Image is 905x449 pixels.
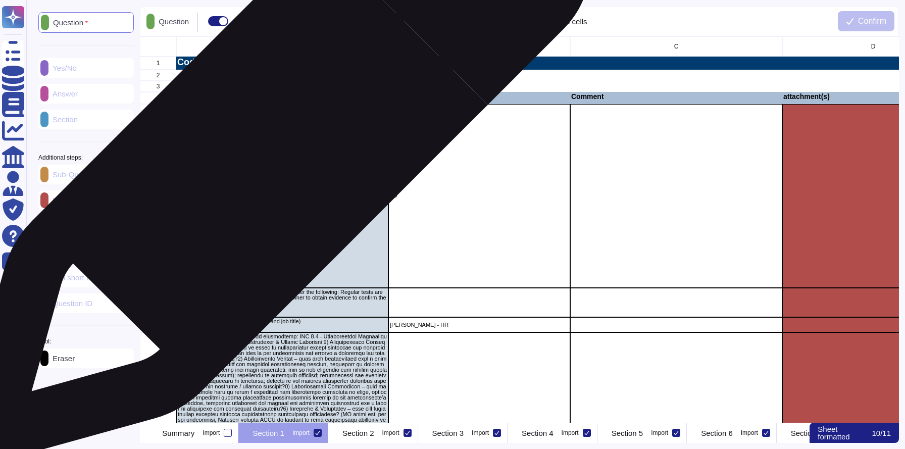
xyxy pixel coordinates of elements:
[674,43,679,49] span: C
[140,81,176,92] div: 3
[140,36,899,423] div: grid
[15,402,21,408] div: 9+
[332,18,371,25] p: Clear sheet
[140,70,176,81] div: 2
[432,429,464,437] p: Section 3
[701,429,733,437] p: Section 6
[571,93,781,100] p: Comment
[871,43,876,49] span: D
[4,423,22,441] img: user
[741,430,758,436] div: Import
[178,106,387,189] p: Loremi do sita consect ad elitsedd eiusmodtemp : INC-6.1 - Utla et Dolorem Aliquaenima Mi veniam ...
[49,19,88,27] p: Question
[408,18,445,25] p: Autoformat
[140,104,176,288] div: 5
[140,57,176,70] div: 1
[390,193,569,198] p: No
[562,430,579,436] div: Import
[140,92,176,104] div: 4
[472,430,489,436] div: Import
[140,288,176,318] div: 6
[162,429,194,437] p: Summary
[232,18,294,25] div: Select similar cells
[292,430,310,436] div: Import
[253,429,284,437] p: Section 1
[382,430,399,436] div: Import
[477,43,481,49] span: B
[203,430,220,436] div: Import
[177,93,387,100] p: Question
[140,317,176,332] div: 7
[872,429,891,437] p: 10 / 11
[280,43,284,49] span: A
[522,429,554,437] p: Section 4
[390,322,569,328] p: [PERSON_NAME] - HR
[389,82,569,88] p: Answered: 44/51
[2,421,29,443] button: user
[838,11,894,31] button: Confirm
[858,17,886,25] span: Confirm
[38,155,83,161] p: Additional steps:
[526,18,587,25] div: Show hidden cells
[612,429,643,437] p: Section 5
[342,429,374,437] p: Section 2
[48,355,75,362] p: Eraser
[155,18,189,25] p: Question
[791,429,823,437] p: Section 7
[389,93,569,100] p: Response
[651,430,668,436] div: Import
[818,425,870,440] p: Sheet formatted
[178,289,387,306] p: Attest if this control is operating effectively Consider the following: Regular tests are perform...
[178,319,387,324] p: Who owns the control (Provide name and job title)
[38,338,51,344] p: Tool:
